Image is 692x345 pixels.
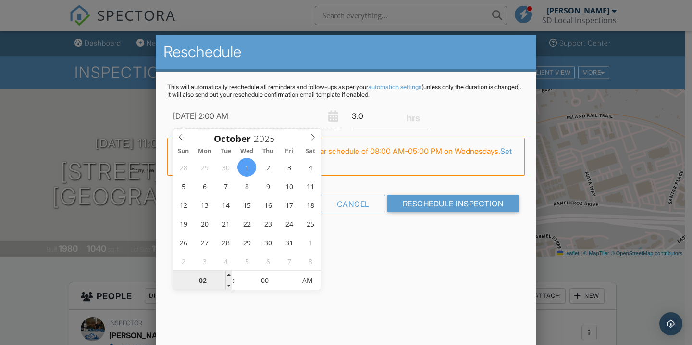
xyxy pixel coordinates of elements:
span: Scroll to increment [214,134,251,143]
span: September 28, 2025 [174,158,193,177]
span: October 5, 2025 [174,177,193,195]
span: Sat [300,148,321,154]
span: October 7, 2025 [216,177,235,195]
span: October 1, 2025 [237,158,256,177]
a: automation settings [368,83,421,90]
span: October 25, 2025 [301,214,320,233]
span: October 26, 2025 [174,233,193,252]
div: Open Intercom Messenger [659,312,682,335]
span: October 24, 2025 [280,214,298,233]
span: October 21, 2025 [216,214,235,233]
p: This will automatically reschedule all reminders and follow-ups as per your (unless only the dura... [167,83,525,99]
span: November 5, 2025 [237,252,256,270]
div: FYI: This is outside [PERSON_NAME] regular schedule of 08:00 AM-05:00 PM on Wednesdays. [167,138,525,176]
span: October 15, 2025 [237,195,256,214]
span: September 29, 2025 [195,158,214,177]
span: Thu [258,148,279,154]
span: October 23, 2025 [259,214,277,233]
span: Fri [279,148,300,154]
input: Reschedule Inspection [387,195,519,212]
span: September 30, 2025 [216,158,235,177]
span: October 6, 2025 [195,177,214,195]
span: November 1, 2025 [301,233,320,252]
span: November 7, 2025 [280,252,298,270]
span: October 16, 2025 [259,195,277,214]
span: November 4, 2025 [216,252,235,270]
span: November 8, 2025 [301,252,320,270]
span: October 11, 2025 [301,177,320,195]
span: October 19, 2025 [174,214,193,233]
span: October 12, 2025 [174,195,193,214]
span: October 3, 2025 [280,158,298,177]
span: November 6, 2025 [259,252,277,270]
div: Cancel [321,195,385,212]
span: October 27, 2025 [195,233,214,252]
span: October 28, 2025 [216,233,235,252]
h2: Reschedule [163,42,529,62]
span: October 14, 2025 [216,195,235,214]
span: Wed [236,148,258,154]
span: October 8, 2025 [237,177,256,195]
span: October 9, 2025 [259,177,277,195]
span: October 20, 2025 [195,214,214,233]
span: November 2, 2025 [174,252,193,270]
span: October 10, 2025 [280,177,298,195]
span: October 13, 2025 [195,195,214,214]
span: October 4, 2025 [301,158,320,177]
span: October 29, 2025 [237,233,256,252]
span: Tue [215,148,236,154]
span: Mon [194,148,215,154]
span: October 31, 2025 [280,233,298,252]
span: : [232,271,235,290]
input: Scroll to increment [173,271,232,291]
input: Scroll to increment [235,271,294,290]
input: Scroll to increment [251,132,283,145]
span: October 30, 2025 [259,233,277,252]
span: Click to toggle [294,271,321,290]
span: October 17, 2025 [280,195,298,214]
span: October 22, 2025 [237,214,256,233]
span: October 2, 2025 [259,158,277,177]
span: November 3, 2025 [195,252,214,270]
span: Sun [173,148,194,154]
span: October 18, 2025 [301,195,320,214]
